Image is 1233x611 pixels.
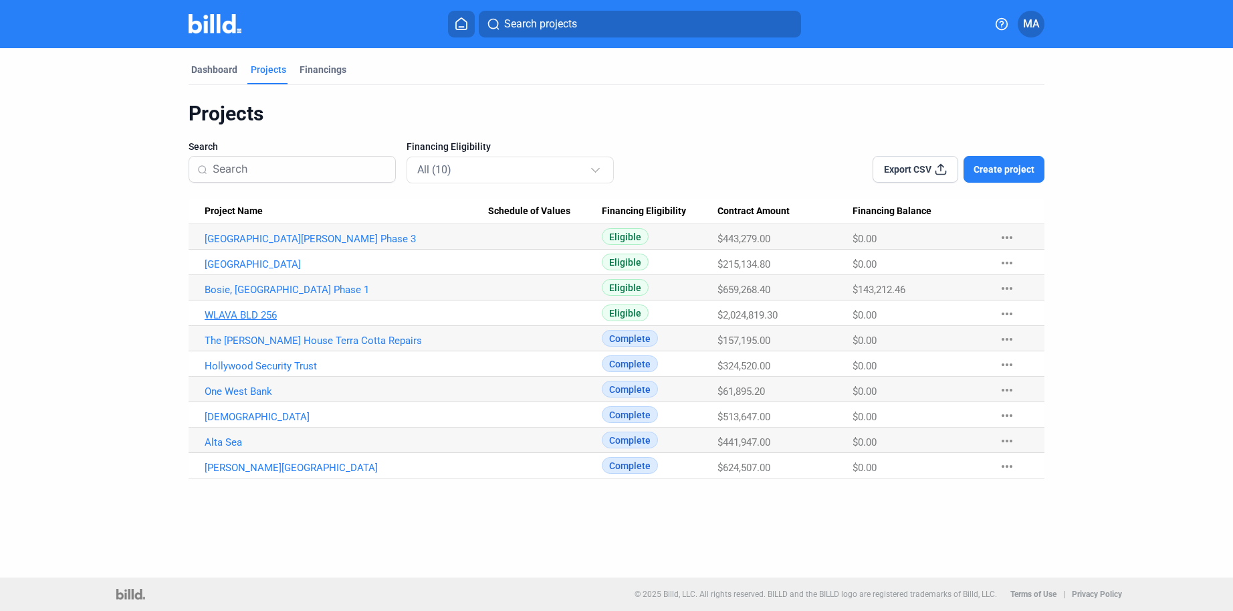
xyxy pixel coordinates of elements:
div: Projects [251,63,286,76]
span: $2,024,819.30 [717,309,778,321]
span: $143,212.46 [853,284,905,296]
span: Contract Amount [717,205,790,217]
span: Complete [602,457,658,474]
a: [GEOGRAPHIC_DATA][PERSON_NAME] Phase 3 [205,233,488,245]
a: [PERSON_NAME][GEOGRAPHIC_DATA] [205,462,488,474]
a: [DEMOGRAPHIC_DATA] [205,411,488,423]
p: | [1063,590,1065,599]
div: Schedule of Values [488,205,602,217]
mat-icon: more_horiz [999,357,1015,373]
span: $441,947.00 [717,436,770,448]
mat-icon: more_horiz [999,306,1015,322]
span: $0.00 [853,258,877,270]
div: Projects [189,101,1044,126]
p: © 2025 Billd, LLC. All rights reserved. BILLD and the BILLD logo are registered trademarks of Bil... [635,590,997,599]
div: Dashboard [191,63,237,76]
span: Create project [974,163,1034,176]
a: The [PERSON_NAME] House Terra Cotta Repairs [205,335,488,347]
mat-icon: more_horiz [999,331,1015,347]
span: $0.00 [853,233,877,245]
span: $443,279.00 [717,233,770,245]
span: $157,195.00 [717,335,770,347]
span: Eligible [602,254,649,270]
span: $0.00 [853,335,877,347]
mat-icon: more_horiz [999,382,1015,398]
mat-icon: more_horiz [999,458,1015,474]
a: [GEOGRAPHIC_DATA] [205,258,488,270]
span: $624,507.00 [717,462,770,474]
span: Search projects [504,16,577,32]
img: Billd Company Logo [189,14,241,33]
input: Search [213,155,387,183]
span: Eligible [602,279,649,296]
button: MA [1018,11,1044,37]
span: $61,895.20 [717,385,765,398]
span: Complete [602,406,658,423]
mat-icon: more_horiz [999,433,1015,449]
mat-icon: more_horiz [999,255,1015,271]
div: Financing Balance [853,205,986,217]
mat-icon: more_horiz [999,230,1015,246]
span: $659,268.40 [717,284,770,296]
span: $0.00 [853,360,877,372]
span: $0.00 [853,385,877,398]
span: $0.00 [853,436,877,448]
a: Alta Sea [205,436,488,448]
span: $0.00 [853,309,877,321]
button: Create project [964,156,1044,183]
div: Financing Eligibility [602,205,717,217]
span: Complete [602,330,658,347]
span: Financing Eligibility [602,205,686,217]
div: Contract Amount [717,205,853,217]
a: One West Bank [205,385,488,398]
b: Terms of Use [1010,590,1056,599]
span: $0.00 [853,462,877,474]
mat-select-trigger: All (10) [417,163,451,176]
span: Project Name [205,205,263,217]
span: MA [1023,16,1040,32]
span: Financing Balance [853,205,931,217]
button: Export CSV [873,156,958,183]
img: logo [116,589,145,600]
div: Financings [300,63,346,76]
a: Bosie, [GEOGRAPHIC_DATA] Phase 1 [205,284,488,296]
span: $0.00 [853,411,877,423]
span: Search [189,140,218,153]
span: $215,134.80 [717,258,770,270]
span: Eligible [602,228,649,245]
div: Project Name [205,205,488,217]
span: Schedule of Values [488,205,570,217]
span: Financing Eligibility [407,140,491,153]
b: Privacy Policy [1072,590,1122,599]
button: Search projects [479,11,801,37]
span: $324,520.00 [717,360,770,372]
a: WLAVA BLD 256 [205,309,488,321]
mat-icon: more_horiz [999,280,1015,296]
span: Complete [602,355,658,372]
span: Eligible [602,304,649,321]
span: Complete [602,381,658,398]
span: Export CSV [884,163,931,176]
span: $513,647.00 [717,411,770,423]
a: Hollywood Security Trust [205,360,488,372]
span: Complete [602,432,658,448]
mat-icon: more_horiz [999,408,1015,424]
